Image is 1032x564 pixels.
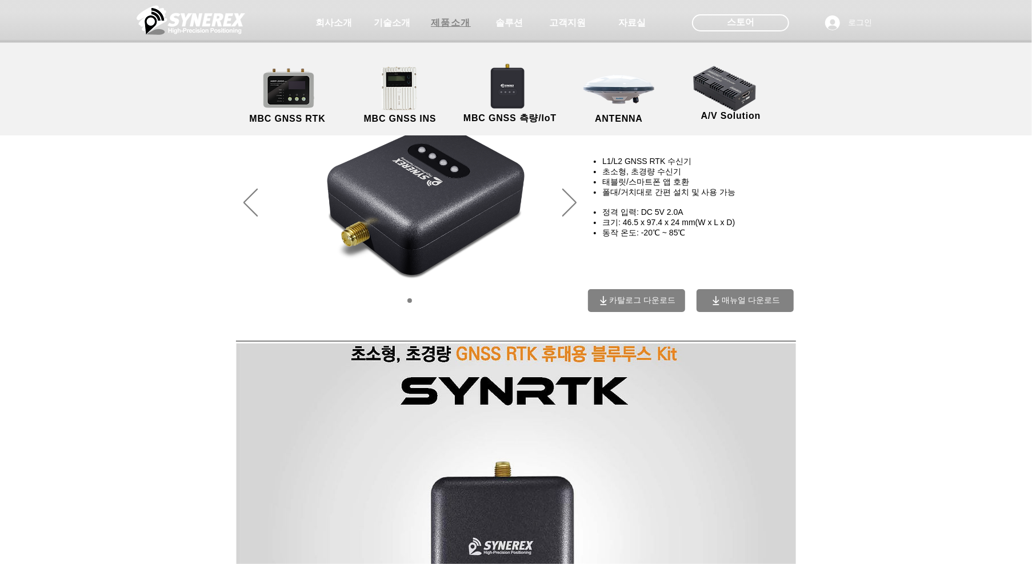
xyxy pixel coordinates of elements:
[403,298,417,303] nav: 슬라이드
[679,63,782,123] a: A/V Solution
[366,63,437,113] img: MGI2000_front-removebg-preview (1).png
[407,298,412,303] a: 01
[901,515,1032,564] iframe: Wix Chat
[727,16,754,29] span: 스토어
[701,111,761,121] span: A/V Solution
[364,114,437,124] span: MBC GNSS INS
[481,11,538,34] a: 솔루션
[562,189,577,218] button: 다음
[692,14,789,31] div: 스토어
[236,89,583,318] div: 슬라이드쇼
[567,66,670,126] a: ANTENNA
[602,207,683,217] span: 정격 입력: DC 5V 2.0A
[539,11,596,34] a: 고객지원
[236,66,339,126] a: MBC GNSS RTK
[349,66,451,126] a: MBC GNSS INS
[602,218,735,227] span: ​크기: 46.5 x 97.4 x 24 mm(W x L x D)
[454,66,566,126] a: MBC GNSS 측량/IoT
[431,17,471,29] span: 제품소개
[463,113,557,125] span: MBC GNSS 측량/IoT
[422,11,479,34] a: 제품소개
[722,295,780,306] span: 매뉴얼 다운로드
[602,177,689,186] span: 태블릿/스마트폰 앱 호환
[595,114,643,124] span: ANTENNA
[305,11,362,34] a: 회사소개
[363,11,421,34] a: 기술소개
[137,3,245,37] img: 씨너렉스_White_simbol_대지 1.png
[236,89,583,318] img: SynRTK.png
[374,17,410,29] span: 기술소개
[844,17,876,29] span: 로그인
[602,228,685,237] span: 동작 온도: -20℃ ~ 85℃
[602,187,735,197] span: 폴대/거치대로 간편 설치 및 사용 가능
[249,114,325,124] span: MBC GNSS RTK
[618,17,646,29] span: 자료실
[549,17,586,29] span: 고객지원
[588,289,685,312] a: 카탈로그 다운로드
[243,189,258,218] button: 이전
[603,11,661,34] a: 자료실
[817,12,880,34] button: 로그인
[609,295,675,306] span: 카탈로그 다운로드
[479,57,538,115] img: SynRTK__.png
[315,17,352,29] span: 회사소개
[697,289,794,312] a: 매뉴얼 다운로드
[495,17,523,29] span: 솔루션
